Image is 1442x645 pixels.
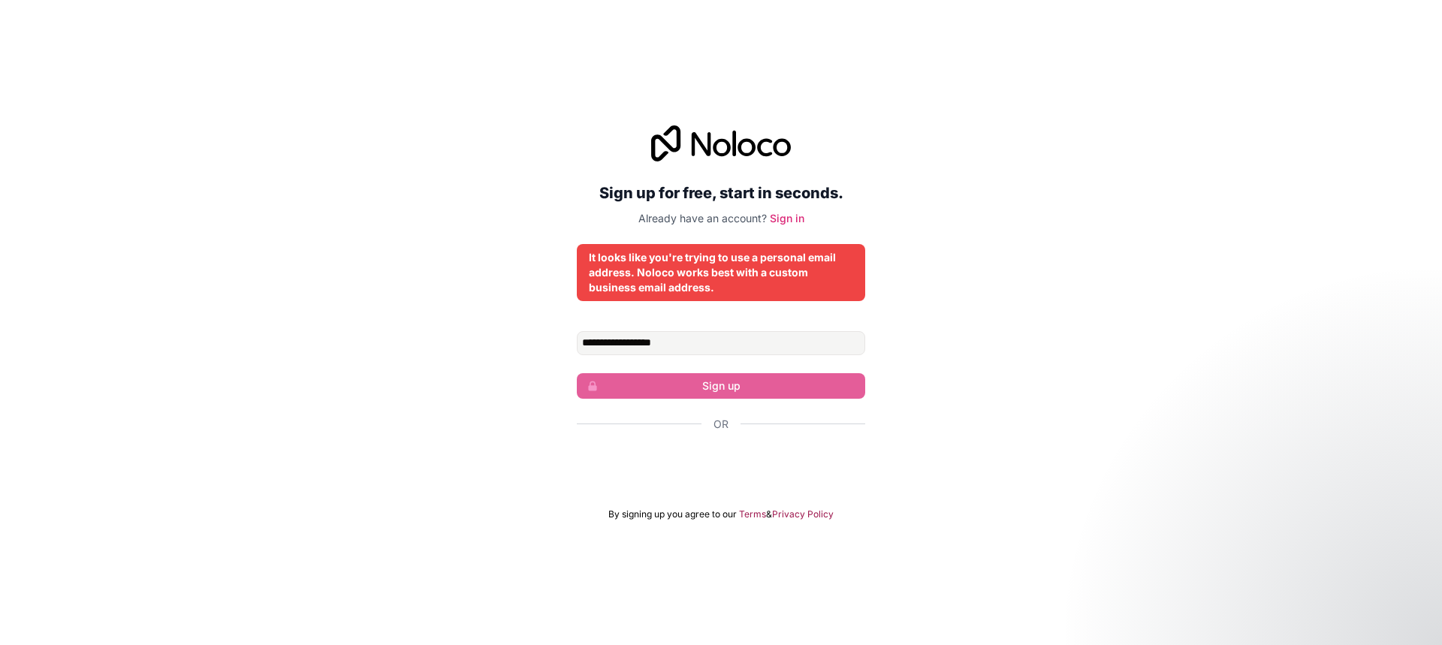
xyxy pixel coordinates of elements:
[589,250,853,295] div: It looks like you're trying to use a personal email address. Noloco works best with a custom busi...
[772,508,834,520] a: Privacy Policy
[577,179,865,206] h2: Sign up for free, start in seconds.
[739,508,766,520] a: Terms
[608,508,737,520] span: By signing up you agree to our
[577,373,865,399] button: Sign up
[766,508,772,520] span: &
[577,331,865,355] input: Email address
[1142,532,1442,637] iframe: Intercom notifications message
[713,417,729,432] span: Or
[569,448,873,481] iframe: Sign in with Google Button
[770,212,804,225] a: Sign in
[638,212,767,225] span: Already have an account?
